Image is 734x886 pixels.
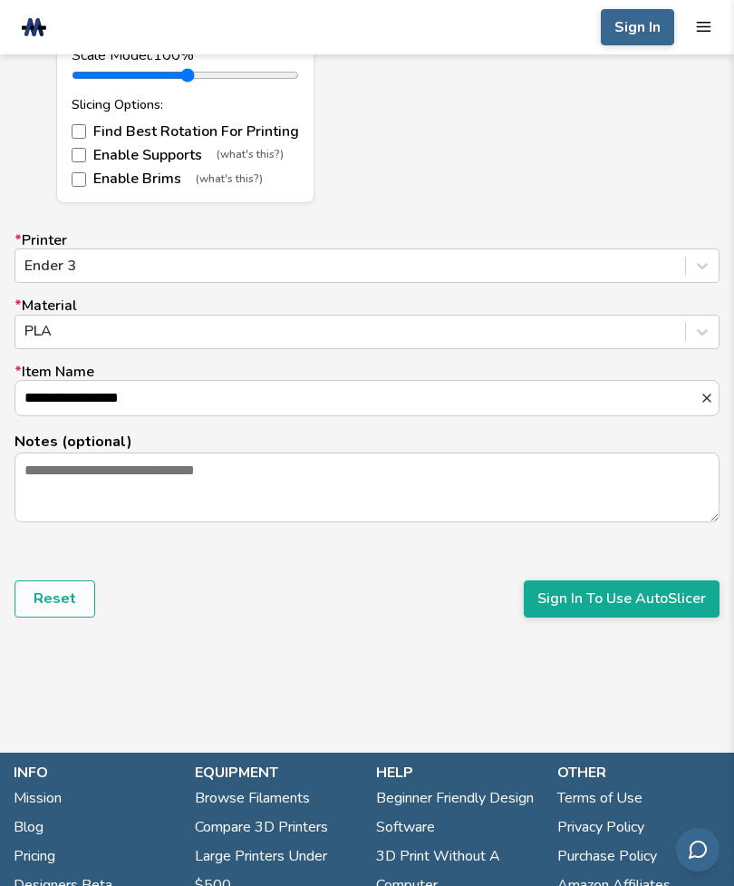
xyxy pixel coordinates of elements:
[14,297,720,348] label: Material
[14,431,720,453] p: Notes (optional)
[14,364,720,417] label: Item Name
[376,784,539,842] a: Beginner Friendly Design Software
[15,453,719,521] textarea: Notes (optional)
[676,828,720,871] button: Send feedback via email
[524,580,720,617] button: Sign In To Use AutoSlicer
[72,148,86,162] input: Enable Supports(what's this?)
[376,762,539,784] p: help
[195,784,310,813] a: Browse Filaments
[196,173,263,186] span: (what's this?)
[72,172,86,187] input: Enable Brims(what's this?)
[195,813,328,842] a: Compare 3D Printers
[217,149,284,161] span: (what's this?)
[72,147,299,163] label: Enable Supports
[695,18,712,35] button: mobile navigation menu
[195,762,358,784] p: equipment
[557,762,720,784] p: other
[557,784,642,813] a: Terms of Use
[72,124,86,139] input: Find Best Rotation For Printing
[14,580,95,617] button: Reset
[601,9,674,45] button: Sign In
[72,123,299,140] label: Find Best Rotation For Printing
[14,842,55,871] a: Pricing
[14,232,720,283] label: Printer
[72,47,299,63] div: Scale Model: 100 %
[14,813,43,842] a: Blog
[14,762,177,784] p: info
[15,381,700,415] input: *Item Name
[700,391,719,405] button: *Item Name
[557,842,657,871] a: Purchase Policy
[557,813,644,842] a: Privacy Policy
[14,784,62,813] a: Mission
[72,170,299,187] label: Enable Brims
[72,97,299,112] div: Slicing Options:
